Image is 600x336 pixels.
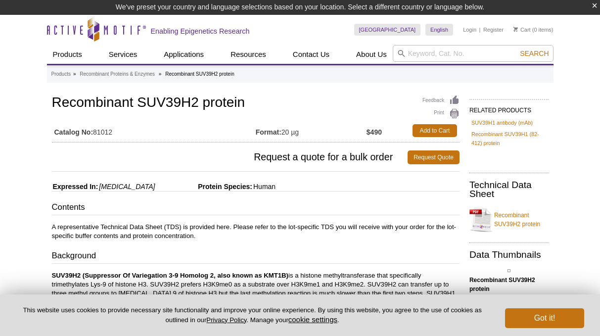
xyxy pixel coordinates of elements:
[471,118,533,127] a: SUV39H1 antibody (mAb)
[52,95,460,112] h1: Recombinant SUV39H2 protein
[51,70,71,79] a: Products
[505,308,584,328] button: Got it!
[413,124,457,137] a: Add to Cart
[287,45,335,64] a: Contact Us
[288,315,337,324] button: cookie settings
[479,24,481,36] li: |
[252,183,276,191] span: Human
[350,45,393,64] a: About Us
[422,108,460,119] a: Print
[513,27,518,32] img: Your Cart
[52,183,98,191] span: Expressed In:
[513,26,531,33] a: Cart
[225,45,272,64] a: Resources
[159,71,162,77] li: »
[103,45,143,64] a: Services
[469,99,549,117] h2: RELATED PRODUCTS
[508,269,510,272] img: Recombinant SUV39H2 protein.
[469,181,549,198] h2: Technical Data Sheet
[52,223,460,240] p: A representative Technical Data Sheet (TDS) is provided here. Please refer to the lot-specific TD...
[517,49,552,58] button: Search
[469,277,535,292] b: Recombinant SUV39H2 protein
[157,183,252,191] span: Protein Species:
[52,122,256,140] td: 81012
[408,150,460,164] a: Request Quote
[256,128,281,137] strong: Format:
[47,45,88,64] a: Products
[16,306,489,325] p: This website uses cookies to provide necessary site functionality and improve your online experie...
[206,316,246,324] a: Privacy Policy
[52,201,460,215] h3: Contents
[52,250,460,264] h3: Background
[256,122,367,140] td: 20 µg
[165,71,234,77] li: Recombinant SUV39H2 protein
[425,24,453,36] a: English
[354,24,421,36] a: [GEOGRAPHIC_DATA]
[80,70,155,79] a: Recombinant Proteins & Enzymes
[471,130,547,147] a: Recombinant SUV39H1 (82-412) protein
[463,26,476,33] a: Login
[151,27,250,36] h2: Enabling Epigenetics Research
[52,150,408,164] span: Request a quote for a bulk order
[469,205,549,235] a: Recombinant SUV39H2 protein
[513,24,554,36] li: (0 items)
[393,45,554,62] input: Keyword, Cat. No.
[73,71,76,77] li: »
[367,128,382,137] strong: $490
[158,45,210,64] a: Applications
[469,250,549,259] h2: Data Thumbnails
[52,272,289,279] b: SUV39H2 (Suppressor Of Variegation 3-9 Homolog 2, also known as KMT1B)
[99,183,155,191] i: [MEDICAL_DATA]
[54,128,93,137] strong: Catalog No:
[422,95,460,106] a: Feedback
[520,49,549,57] span: Search
[483,26,504,33] a: Register
[469,276,549,311] p: (Click to enlarge and view details).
